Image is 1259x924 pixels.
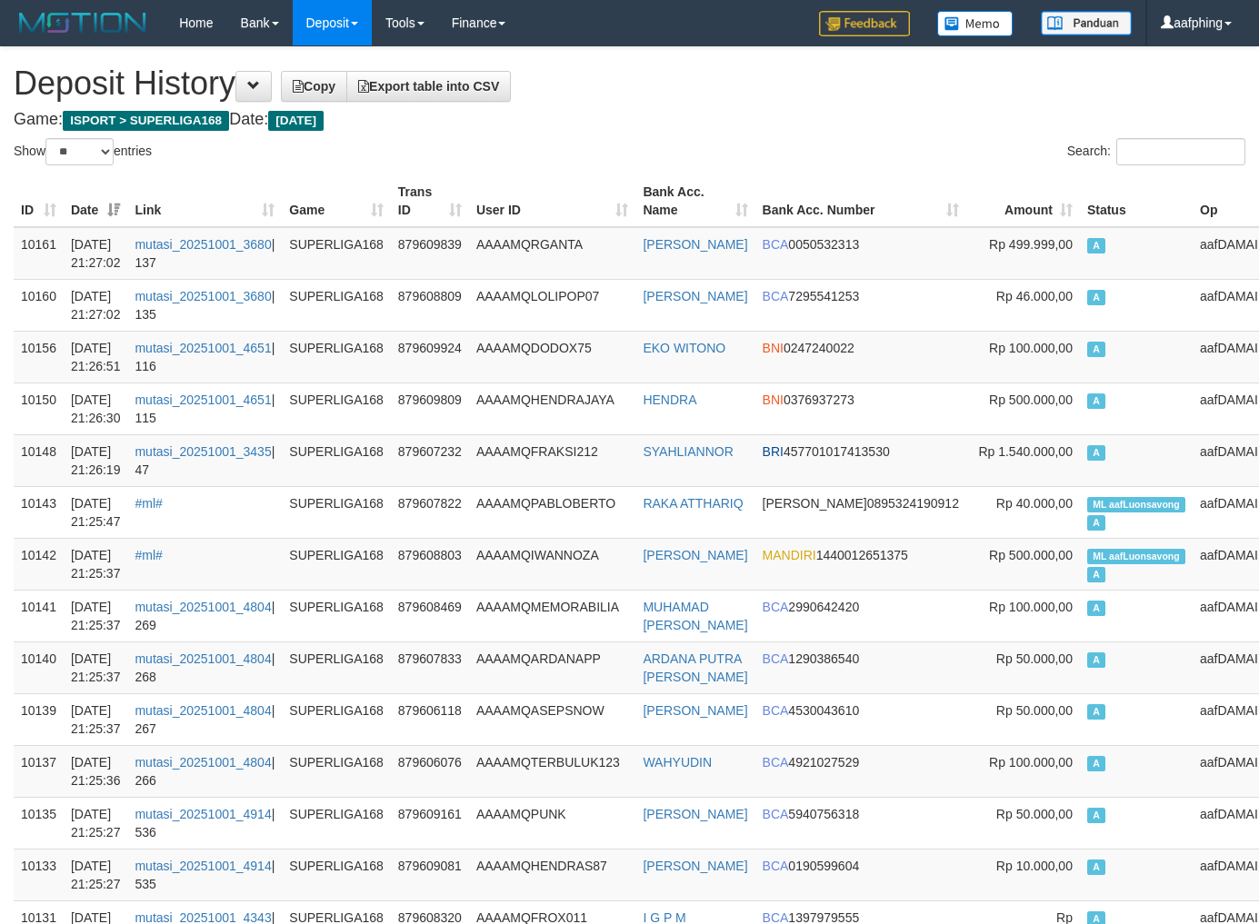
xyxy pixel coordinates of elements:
a: Export table into CSV [346,71,511,102]
td: 879607232 [391,434,469,486]
a: mutasi_20251001_3435 [135,444,271,459]
span: Approved [1087,652,1105,668]
td: 0050532313 [755,227,966,280]
a: HENDRA [643,392,696,407]
td: | 267 [127,693,282,745]
td: AAAAMQHENDRAS87 [469,849,636,900]
a: ARDANA PUTRA [PERSON_NAME] [643,651,747,684]
td: 0190599604 [755,849,966,900]
h1: Deposit History [14,65,1245,102]
th: Bank Acc. Number: activate to sort column ascending [755,175,966,227]
td: 10143 [14,486,64,538]
td: SUPERLIGA168 [282,538,391,590]
h4: Game: Date: [14,111,1245,129]
span: Approved [1087,515,1105,531]
td: [DATE] 21:25:27 [64,797,128,849]
td: [DATE] 21:25:27 [64,849,128,900]
th: Date: activate to sort column ascending [64,175,128,227]
td: | 268 [127,641,282,693]
span: Approved [1087,601,1105,616]
td: AAAAMQASEPSNOW [469,693,636,745]
a: EKO WITONO [643,341,725,355]
a: [PERSON_NAME] [643,859,747,873]
td: 879608809 [391,279,469,331]
span: Approved [1087,342,1105,357]
td: SUPERLIGA168 [282,590,391,641]
span: Rp 50.000,00 [996,703,1073,718]
span: BNI [763,341,784,355]
th: Amount: activate to sort column ascending [966,175,1080,227]
td: [DATE] 21:25:36 [64,745,128,797]
span: Rp 100.000,00 [989,600,1073,614]
span: Copy [293,79,335,94]
td: AAAAMQARDANAPP [469,641,636,693]
a: SYAHLIANNOR [643,444,733,459]
a: MUHAMAD [PERSON_NAME] [643,600,747,632]
td: AAAAMQDODOX75 [469,331,636,383]
input: Search: [1116,138,1245,165]
td: | 137 [127,227,282,280]
td: 10141 [14,590,64,641]
td: 1290386540 [755,641,966,693]
a: mutasi_20251001_4804 [135,600,271,614]
td: 10150 [14,383,64,434]
td: 0247240022 [755,331,966,383]
span: Rp 50.000,00 [996,807,1073,821]
td: AAAAMQTERBULUK123 [469,745,636,797]
span: Approved [1087,808,1105,823]
span: Rp 46.000,00 [996,289,1073,303]
td: 10133 [14,849,64,900]
a: mutasi_20251001_4804 [135,703,271,718]
td: [DATE] 21:27:02 [64,227,128,280]
td: AAAAMQIWANNOZA [469,538,636,590]
span: BNI [763,392,784,407]
a: [PERSON_NAME] [643,289,747,303]
a: mutasi_20251001_4651 [135,392,271,407]
td: 879608803 [391,538,469,590]
a: Copy [281,71,347,102]
span: Rp 100.000,00 [989,341,1073,355]
td: 879606076 [391,745,469,797]
span: Approved [1087,756,1105,771]
span: [DATE] [268,111,324,131]
label: Search: [1067,138,1245,165]
td: | 266 [127,745,282,797]
img: MOTION_logo.png [14,9,152,36]
td: AAAAMQFRAKSI212 [469,434,636,486]
td: AAAAMQPABLOBERTO [469,486,636,538]
a: WAHYUDIN [643,755,712,770]
td: [DATE] 21:25:37 [64,538,128,590]
th: User ID: activate to sort column ascending [469,175,636,227]
td: SUPERLIGA168 [282,331,391,383]
span: Approved [1087,238,1105,253]
th: Link: activate to sort column ascending [127,175,282,227]
span: Rp 500.000,00 [989,392,1073,407]
a: RAKA ATTHARIQ [643,496,743,511]
td: 879607822 [391,486,469,538]
span: BCA [763,651,789,666]
td: | 535 [127,849,282,900]
td: 879609809 [391,383,469,434]
td: 0376937273 [755,383,966,434]
a: mutasi_20251001_4914 [135,859,271,873]
a: mutasi_20251001_3680 [135,289,271,303]
td: | 115 [127,383,282,434]
td: [DATE] 21:26:19 [64,434,128,486]
span: [PERSON_NAME] [763,496,867,511]
td: AAAAMQLOLIPOP07 [469,279,636,331]
td: SUPERLIGA168 [282,693,391,745]
td: | 116 [127,331,282,383]
td: 4921027529 [755,745,966,797]
td: 10161 [14,227,64,280]
span: ISPORT > SUPERLIGA168 [63,111,229,131]
td: 4530043610 [755,693,966,745]
td: AAAAMQRGANTA [469,227,636,280]
td: 10156 [14,331,64,383]
td: [DATE] 21:25:37 [64,693,128,745]
th: Trans ID: activate to sort column ascending [391,175,469,227]
a: mutasi_20251001_4804 [135,755,271,770]
span: Approved [1087,567,1105,582]
td: 10139 [14,693,64,745]
td: SUPERLIGA168 [282,383,391,434]
td: SUPERLIGA168 [282,745,391,797]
